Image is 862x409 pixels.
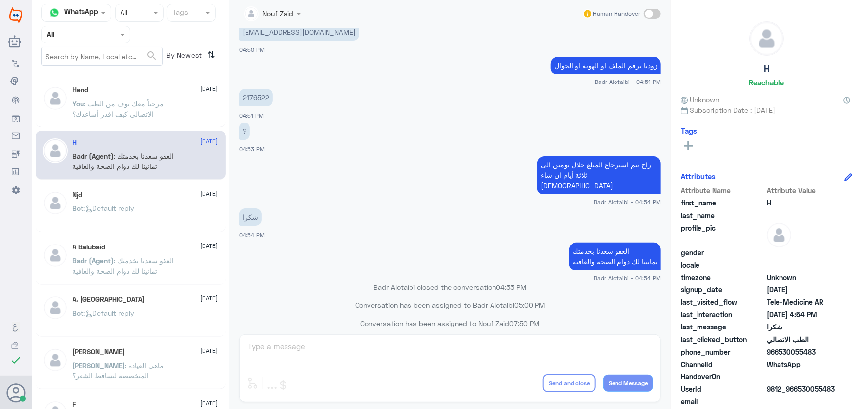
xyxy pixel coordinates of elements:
[47,5,62,20] img: whatsapp.png
[43,138,68,163] img: defaultAdmin.png
[146,48,158,64] button: search
[767,260,838,270] span: null
[510,319,540,327] span: 07:50 PM
[239,89,273,106] p: 10/8/2025, 4:51 PM
[767,247,838,258] span: null
[569,243,661,270] p: 10/8/2025, 4:54 PM
[239,146,265,152] span: 04:53 PM
[201,137,218,146] span: [DATE]
[201,242,218,250] span: [DATE]
[681,210,765,221] span: last_name
[681,384,765,394] span: UserId
[593,9,640,18] span: Human Handover
[767,347,838,357] span: 966530055483
[767,285,838,295] span: 2025-08-10T13:48:07.105Z
[43,243,68,268] img: defaultAdmin.png
[9,7,22,23] img: Widebot Logo
[681,223,765,245] span: profile_pic
[239,123,250,140] p: 10/8/2025, 4:53 PM
[767,322,838,332] span: شكرا
[594,274,661,282] span: Badr Alotaibi - 04:54 PM
[10,354,22,366] i: check
[201,84,218,93] span: [DATE]
[73,256,174,275] span: : العفو سعدنا بخدمتك تمانينا لك دوام الصحة والعافية
[551,57,661,74] p: 10/8/2025, 4:51 PM
[603,375,653,392] button: Send Message
[239,112,264,119] span: 04:51 PM
[73,99,84,108] span: You
[163,47,204,67] span: By Newest
[681,247,765,258] span: gender
[239,300,661,310] p: Conversation has been assigned to Badr Alotaibi
[681,94,719,105] span: Unknown
[681,371,765,382] span: HandoverOn
[201,189,218,198] span: [DATE]
[681,198,765,208] span: first_name
[681,272,765,283] span: timezone
[767,371,838,382] span: null
[146,50,158,62] span: search
[681,126,697,135] h6: Tags
[43,295,68,320] img: defaultAdmin.png
[496,283,527,291] span: 04:55 PM
[239,318,661,328] p: Conversation has been assigned to Nouf Zaid
[201,399,218,408] span: [DATE]
[73,243,106,251] h5: A Balubaid
[239,208,262,226] p: 10/8/2025, 4:54 PM
[239,232,265,238] span: 04:54 PM
[681,396,765,407] span: email
[43,191,68,215] img: defaultAdmin.png
[537,156,661,194] p: 10/8/2025, 4:54 PM
[73,361,125,369] span: [PERSON_NAME]
[750,22,783,55] img: defaultAdmin.png
[681,359,765,369] span: ChannelId
[171,7,188,20] div: Tags
[201,346,218,355] span: [DATE]
[42,47,162,65] input: Search by Name, Local etc…
[681,260,765,270] span: locale
[767,297,838,307] span: Tele-Medicine AR
[767,223,791,247] img: defaultAdmin.png
[681,297,765,307] span: last_visited_flow
[767,384,838,394] span: 9812_966530055483
[681,334,765,345] span: last_clicked_button
[681,309,765,320] span: last_interaction
[84,204,135,212] span: : Default reply
[73,191,82,199] h5: Njd
[73,400,76,409] h5: F
[594,198,661,206] span: Badr Alotaibi - 04:54 PM
[767,185,838,196] span: Attribute Value
[73,99,164,118] span: : مرحباً معك نوف من الطب الاتصالي كيف اقدر أساعدك؟
[73,256,114,265] span: Badr (Agent)
[681,322,765,332] span: last_message
[681,172,716,181] h6: Attributes
[239,46,265,53] span: 04:50 PM
[73,138,77,147] h5: H
[767,359,838,369] span: 2
[73,204,84,212] span: Bot
[681,185,765,196] span: Attribute Name
[73,348,125,356] h5: عبدالرحمن بن عبدالله
[764,63,770,75] h5: H
[6,383,25,402] button: Avatar
[749,78,784,87] h6: Reachable
[681,347,765,357] span: phone_number
[73,295,145,304] h5: A. Turki
[767,334,838,345] span: الطب الاتصالي
[767,396,838,407] span: null
[73,152,174,170] span: : العفو سعدنا بخدمتك تمانينا لك دوام الصحة والعافية
[208,47,216,63] i: ⇅
[73,152,114,160] span: Badr (Agent)
[767,272,838,283] span: Unknown
[43,348,68,372] img: defaultAdmin.png
[73,309,84,317] span: Bot
[681,105,852,115] span: Subscription Date : [DATE]
[681,285,765,295] span: signup_date
[543,374,596,392] button: Send and close
[767,309,838,320] span: 2025-08-10T13:54:13.076Z
[595,78,661,86] span: Badr Alotaibi - 04:51 PM
[84,309,135,317] span: : Default reply
[73,86,89,94] h5: Hend
[43,86,68,111] img: defaultAdmin.png
[767,198,838,208] span: H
